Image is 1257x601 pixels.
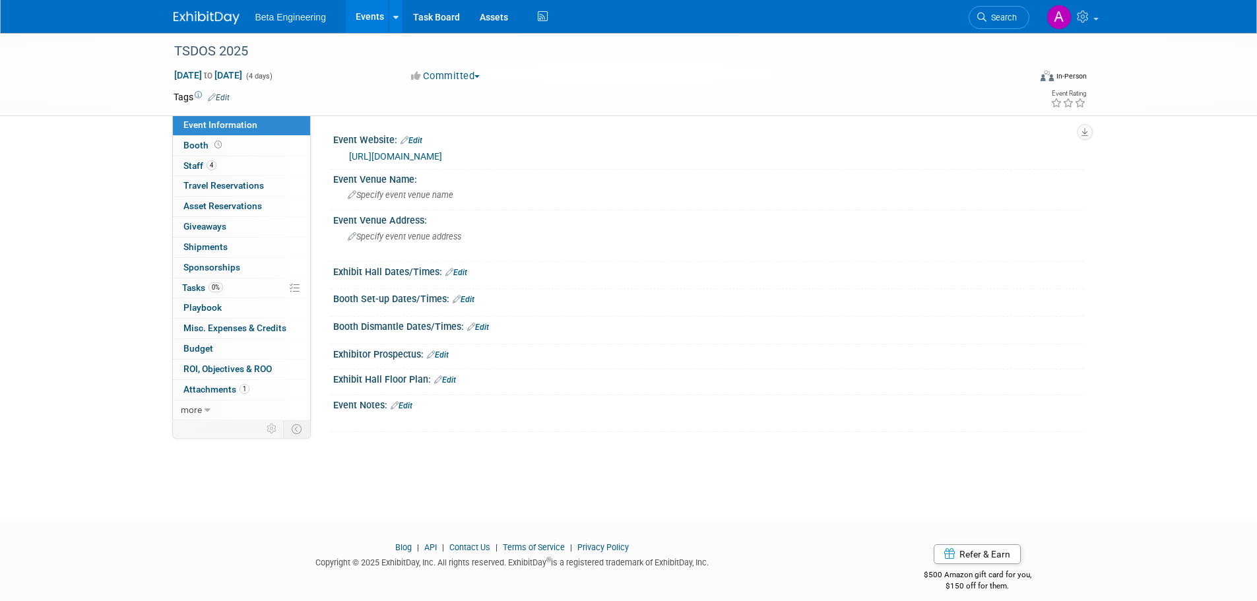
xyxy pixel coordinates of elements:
[871,561,1084,591] div: $500 Amazon gift card for you,
[173,176,310,196] a: Travel Reservations
[503,542,565,552] a: Terms of Service
[577,542,629,552] a: Privacy Policy
[173,237,310,257] a: Shipments
[173,319,310,338] a: Misc. Expenses & Credits
[173,258,310,278] a: Sponsorships
[174,554,852,569] div: Copyright © 2025 ExhibitDay, Inc. All rights reserved. ExhibitDay is a registered trademark of Ex...
[395,542,412,552] a: Blog
[406,69,485,83] button: Committed
[174,90,230,104] td: Tags
[414,542,422,552] span: |
[183,364,272,374] span: ROI, Objectives & ROO
[349,151,442,162] a: [URL][DOMAIN_NAME]
[934,544,1021,564] a: Refer & Earn
[181,404,202,415] span: more
[951,69,1087,88] div: Event Format
[333,262,1084,279] div: Exhibit Hall Dates/Times:
[173,339,310,359] a: Budget
[333,210,1084,227] div: Event Venue Address:
[202,70,214,80] span: to
[333,369,1084,387] div: Exhibit Hall Floor Plan:
[245,72,273,80] span: (4 days)
[567,542,575,552] span: |
[333,130,1084,147] div: Event Website:
[183,343,213,354] span: Budget
[492,542,501,552] span: |
[173,156,310,176] a: Staff4
[170,40,1010,63] div: TSDOS 2025
[348,232,461,241] span: Specify event venue address
[183,241,228,252] span: Shipments
[183,221,226,232] span: Giveaways
[871,581,1084,592] div: $150 off for them.
[173,380,310,400] a: Attachments1
[467,323,489,332] a: Edit
[434,375,456,385] a: Edit
[173,136,310,156] a: Booth
[348,190,453,200] span: Specify event venue name
[283,420,310,437] td: Toggle Event Tabs
[183,180,264,191] span: Travel Reservations
[439,542,447,552] span: |
[333,170,1084,186] div: Event Venue Name:
[391,401,412,410] a: Edit
[1047,5,1072,30] img: Anne Mertens
[986,13,1017,22] span: Search
[1041,71,1054,81] img: Format-Inperson.png
[173,360,310,379] a: ROI, Objectives & ROO
[401,136,422,145] a: Edit
[173,217,310,237] a: Giveaways
[207,160,216,170] span: 4
[183,323,286,333] span: Misc. Expenses & Credits
[445,268,467,277] a: Edit
[546,556,551,563] sup: ®
[261,420,284,437] td: Personalize Event Tab Strip
[183,160,216,171] span: Staff
[208,93,230,102] a: Edit
[424,542,437,552] a: API
[182,282,223,293] span: Tasks
[173,278,310,298] a: Tasks0%
[173,298,310,318] a: Playbook
[173,197,310,216] a: Asset Reservations
[174,11,240,24] img: ExhibitDay
[333,344,1084,362] div: Exhibitor Prospectus:
[174,69,243,81] span: [DATE] [DATE]
[183,119,257,130] span: Event Information
[183,302,222,313] span: Playbook
[333,395,1084,412] div: Event Notes:
[969,6,1029,29] a: Search
[173,400,310,420] a: more
[453,295,474,304] a: Edit
[333,317,1084,334] div: Booth Dismantle Dates/Times:
[333,289,1084,306] div: Booth Set-up Dates/Times:
[173,115,310,135] a: Event Information
[183,140,224,150] span: Booth
[240,384,249,394] span: 1
[427,350,449,360] a: Edit
[212,140,224,150] span: Booth not reserved yet
[255,12,326,22] span: Beta Engineering
[183,384,249,395] span: Attachments
[183,201,262,211] span: Asset Reservations
[183,262,240,272] span: Sponsorships
[1056,71,1087,81] div: In-Person
[209,282,223,292] span: 0%
[449,542,490,552] a: Contact Us
[1050,90,1086,97] div: Event Rating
